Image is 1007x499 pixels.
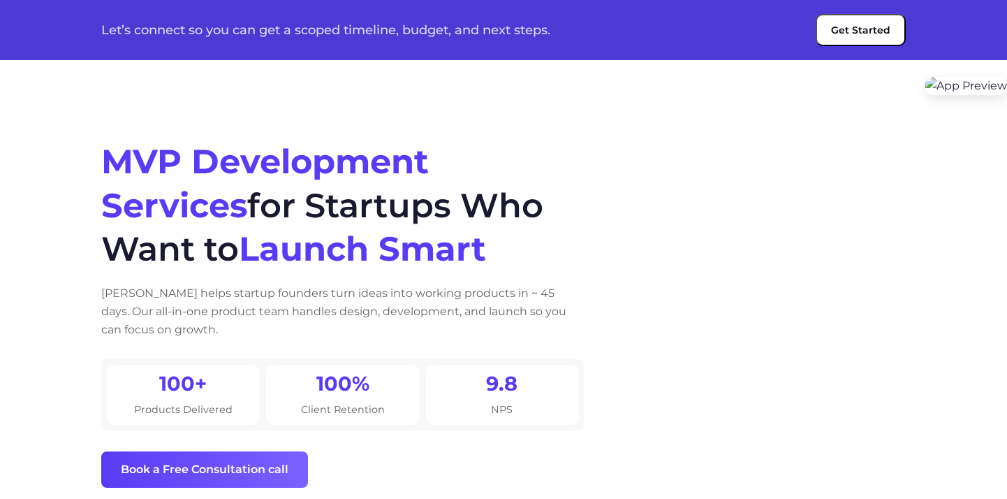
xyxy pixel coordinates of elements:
p: NPS [491,402,513,418]
h2: 100% [316,372,369,396]
span: MVP Development Services [101,141,429,225]
p: Products Delivered [134,402,233,418]
h1: for Startups Who Want to [101,140,584,270]
button: Book a Free Consultation call [101,451,308,488]
h2: 100+ [159,372,207,396]
p: [PERSON_NAME] helps startup founders turn ideas into working products in ~ 45 days. Our all-in-on... [101,284,584,338]
span: Launch Smart [239,229,486,269]
button: Get Started [816,14,906,46]
p: Client Retention [301,402,385,418]
h2: 9.8 [486,372,517,396]
p: Let’s connect so you can get a scoped timeline, budget, and next steps. [101,23,550,37]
